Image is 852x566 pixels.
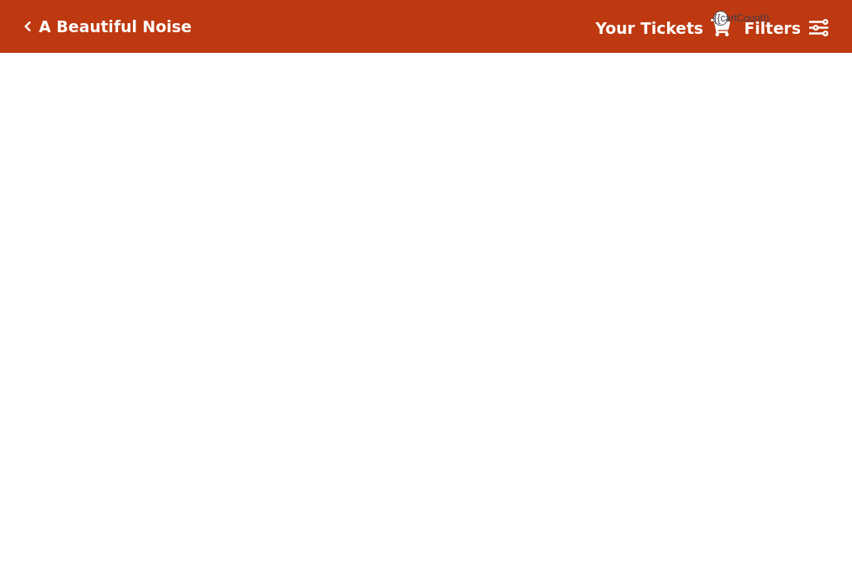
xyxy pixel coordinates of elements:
[744,17,828,40] a: Filters
[24,21,31,32] a: Click here to go back to filters
[744,19,801,37] strong: Filters
[595,19,703,37] strong: Your Tickets
[595,17,731,40] a: Your Tickets {{cartCount}}
[713,11,728,26] span: {{cartCount}}
[39,17,192,36] h5: A Beautiful Noise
